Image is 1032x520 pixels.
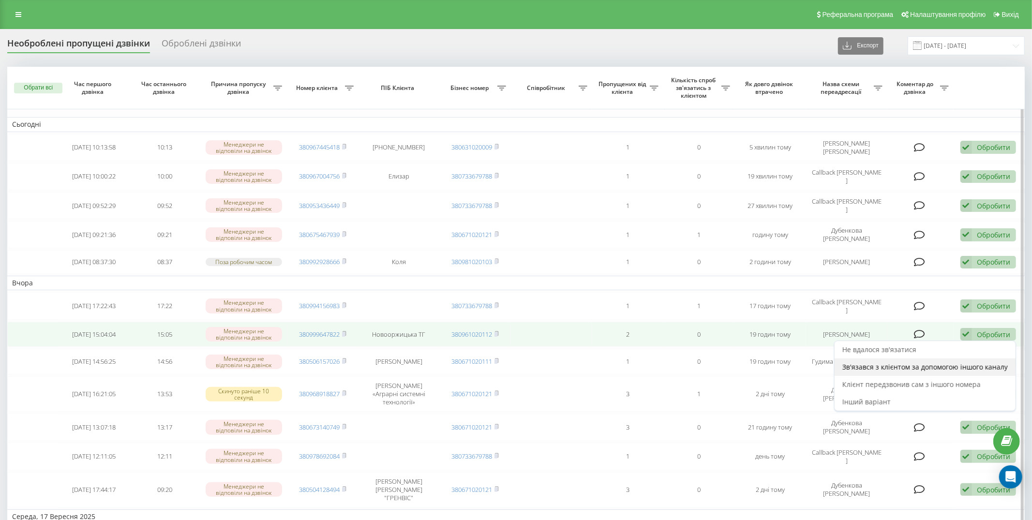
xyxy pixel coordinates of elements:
[735,322,806,347] td: 19 годин тому
[359,134,440,161] td: [PHONE_NUMBER]
[592,322,663,347] td: 2
[58,134,129,161] td: [DATE] 10:13:58
[299,201,340,210] a: 380953436449
[58,349,129,374] td: [DATE] 14:56:25
[910,11,986,18] span: Налаштування профілю
[206,140,282,155] div: Менеджери не відповіли на дзвінок
[977,201,1011,210] div: Обробити
[367,84,431,92] span: ПІБ Клієнта
[811,80,874,95] span: Назва схеми переадресації
[451,452,492,461] a: 380733679788
[129,292,200,319] td: 17:22
[592,414,663,441] td: 3
[592,192,663,219] td: 1
[206,387,282,401] div: Скинуто раніше 10 секунд
[838,37,883,55] button: Експорт
[668,76,721,99] span: Кількість спроб зв'язатись з клієнтом
[592,376,663,412] td: 3
[206,198,282,213] div: Менеджери не відповіли на дзвінок
[129,163,200,190] td: 10:00
[842,362,1008,371] span: Зв'язався з клієнтом за допомогою іншого каналу
[299,230,340,239] a: 380675467939
[999,465,1022,489] div: Open Intercom Messenger
[206,420,282,434] div: Менеджери не відповіли на дзвінок
[451,143,492,151] a: 380631020009
[806,221,887,248] td: Дубенкова [PERSON_NAME]
[58,221,129,248] td: [DATE] 09:21:36
[735,221,806,248] td: годину тому
[842,380,981,389] span: Клієнт передзвонив сам з іншого номера
[592,472,663,507] td: 3
[663,349,734,374] td: 0
[977,330,1011,339] div: Обробити
[663,134,734,161] td: 0
[299,389,340,398] a: 380968918827
[58,250,129,274] td: [DATE] 08:37:30
[206,298,282,313] div: Менеджери не відповіли на дзвінок
[359,376,440,412] td: [PERSON_NAME] «Аграрні системні технології»
[806,376,887,412] td: Дубенкова [PERSON_NAME]
[451,423,492,431] a: 380671020121
[129,349,200,374] td: 14:56
[129,221,200,248] td: 09:21
[129,443,200,470] td: 12:11
[451,201,492,210] a: 380733679788
[806,192,887,219] td: Callback [PERSON_NAME]
[823,11,894,18] span: Реферальна програма
[663,292,734,319] td: 1
[735,472,806,507] td: 2 дні тому
[663,414,734,441] td: 0
[977,172,1011,181] div: Обробити
[451,257,492,266] a: 380981020103
[892,80,940,95] span: Коментар до дзвінка
[1002,11,1019,18] span: Вихід
[977,452,1011,461] div: Обробити
[162,38,241,53] div: Оброблені дзвінки
[299,452,340,461] a: 380978692084
[206,355,282,369] div: Менеджери не відповіли на дзвінок
[735,163,806,190] td: 19 хвилин тому
[743,80,798,95] span: Як довго дзвінок втрачено
[806,414,887,441] td: Дубенкова [PERSON_NAME]
[592,292,663,319] td: 1
[206,327,282,342] div: Менеджери не відповіли на дзвінок
[735,443,806,470] td: день тому
[735,376,806,412] td: 2 дні тому
[206,80,274,95] span: Причина пропуску дзвінка
[58,292,129,319] td: [DATE] 17:22:43
[592,349,663,374] td: 1
[58,322,129,347] td: [DATE] 15:04:04
[735,192,806,219] td: 27 хвилин тому
[129,472,200,507] td: 09:20
[129,250,200,274] td: 08:37
[7,38,150,53] div: Необроблені пропущені дзвінки
[663,163,734,190] td: 0
[592,163,663,190] td: 1
[359,472,440,507] td: [PERSON_NAME] [PERSON_NAME] "ГРЕНВІС"
[451,330,492,339] a: 380961020112
[735,134,806,161] td: 5 хвилин тому
[58,472,129,507] td: [DATE] 17:44:17
[58,192,129,219] td: [DATE] 09:52:29
[977,257,1011,267] div: Обробити
[592,443,663,470] td: 1
[299,143,340,151] a: 380967445418
[663,376,734,412] td: 1
[663,472,734,507] td: 0
[129,322,200,347] td: 15:05
[299,301,340,310] a: 380994156983
[451,172,492,180] a: 380733679788
[806,472,887,507] td: Дубенкова [PERSON_NAME]
[129,376,200,412] td: 13:53
[977,301,1011,311] div: Обробити
[58,376,129,412] td: [DATE] 16:21:05
[806,163,887,190] td: Callback [PERSON_NAME]
[451,357,492,366] a: 380671020111
[592,250,663,274] td: 1
[58,163,129,190] td: [DATE] 10:00:22
[806,443,887,470] td: Callback [PERSON_NAME]
[137,80,193,95] span: Час останнього дзвінка
[592,134,663,161] td: 1
[359,163,440,190] td: Елизар
[663,443,734,470] td: 0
